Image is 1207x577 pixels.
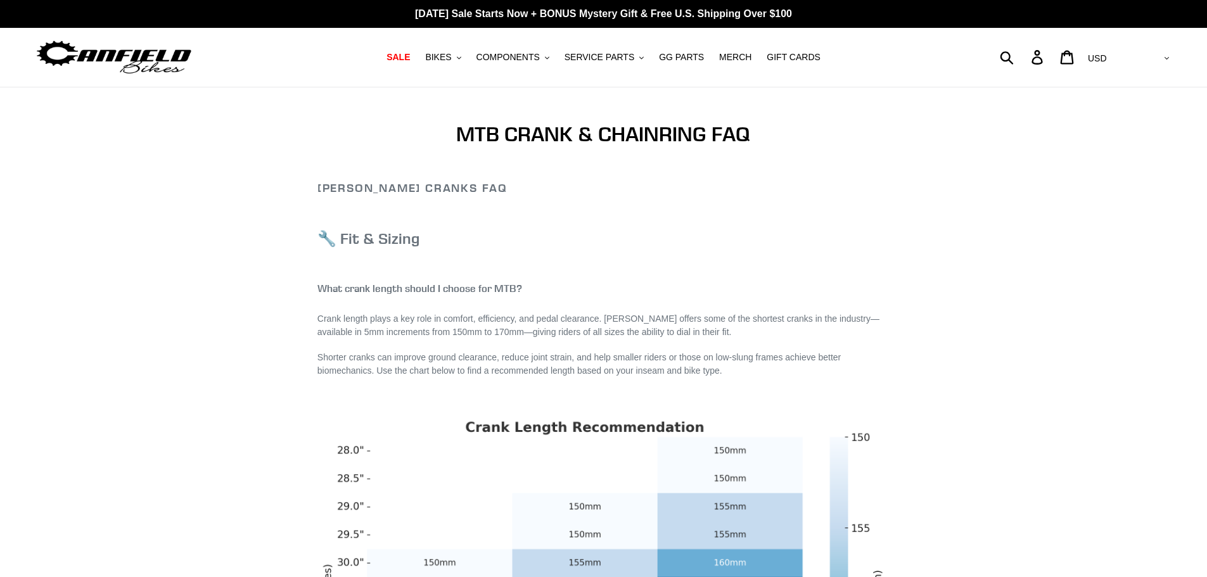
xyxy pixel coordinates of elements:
[558,49,650,66] button: SERVICE PARTS
[317,181,890,195] h2: [PERSON_NAME] Cranks FAQ
[386,52,410,63] span: SALE
[35,37,193,77] img: Canfield Bikes
[317,351,890,377] p: Shorter cranks can improve ground clearance, reduce joint strain, and help smaller riders or thos...
[425,52,451,63] span: BIKES
[760,49,827,66] a: GIFT CARDS
[317,312,890,339] p: Crank length plays a key role in comfort, efficiency, and pedal clearance. [PERSON_NAME] offers s...
[1007,43,1039,71] input: Search
[317,122,890,146] h1: MTB CRANK & CHAINRING FAQ
[470,49,556,66] button: COMPONENTS
[767,52,821,63] span: GIFT CARDS
[719,52,751,63] span: MERCH
[659,52,704,63] span: GG PARTS
[419,49,467,66] button: BIKES
[476,52,540,63] span: COMPONENTS
[317,229,890,248] h3: 🔧 Fit & Sizing
[713,49,758,66] a: MERCH
[317,282,890,295] h4: What crank length should I choose for MTB?
[565,52,634,63] span: SERVICE PARTS
[653,49,710,66] a: GG PARTS
[380,49,416,66] a: SALE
